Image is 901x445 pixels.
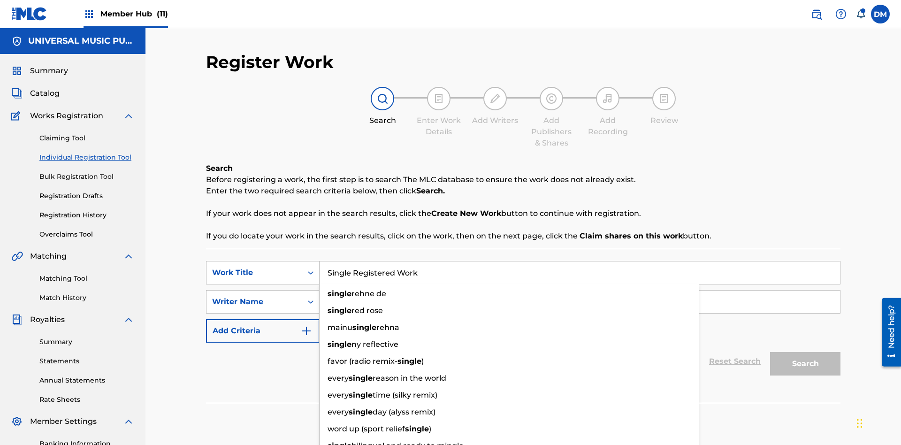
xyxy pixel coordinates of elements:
span: ny reflective [351,340,398,349]
img: Summary [11,65,23,77]
span: (11) [157,9,168,18]
a: Match History [39,293,134,303]
form: Search Form [206,261,840,380]
span: every [328,407,349,416]
img: 9d2ae6d4665cec9f34b9.svg [301,325,312,337]
p: If you do locate your work in the search results, click on the work, then on the next page, click... [206,230,840,242]
span: rehna [376,323,399,332]
img: help [835,8,847,20]
span: Catalog [30,88,60,99]
img: expand [123,314,134,325]
p: Enter the two required search criteria below, then click [206,185,840,197]
a: Individual Registration Tool [39,153,134,162]
img: Catalog [11,88,23,99]
img: step indicator icon for Add Publishers & Shares [546,93,557,104]
span: mainu [328,323,352,332]
div: User Menu [871,5,890,23]
img: step indicator icon for Search [377,93,388,104]
div: Drag [857,409,863,437]
div: Add Publishers & Shares [528,115,575,149]
span: Member Hub [100,8,168,19]
div: Add Writers [472,115,519,126]
span: Summary [30,65,68,77]
p: Before registering a work, the first step is to search The MLC database to ensure the work does n... [206,174,840,185]
div: Work Title [212,267,297,278]
img: step indicator icon for Review [658,93,670,104]
strong: Claim shares on this work [580,231,683,240]
span: every [328,391,349,399]
span: favor (radio remix- [328,357,397,366]
div: Enter Work Details [415,115,462,138]
img: step indicator icon for Enter Work Details [433,93,444,104]
a: Public Search [807,5,826,23]
div: Review [641,115,687,126]
span: red rose [351,306,383,315]
strong: single [328,306,351,315]
a: CatalogCatalog [11,88,60,99]
div: Help [832,5,850,23]
a: Claiming Tool [39,133,134,143]
a: Summary [39,337,134,347]
a: Statements [39,356,134,366]
span: time (silky remix) [373,391,437,399]
button: Add Criteria [206,319,320,343]
a: Rate Sheets [39,395,134,405]
h5: UNIVERSAL MUSIC PUB GROUP [28,36,134,46]
div: Search [359,115,406,126]
span: word up (sport relief [328,424,405,433]
img: MLC Logo [11,7,47,21]
strong: single [352,323,376,332]
a: Overclaims Tool [39,230,134,239]
span: every [328,374,349,383]
a: Matching Tool [39,274,134,284]
iframe: Resource Center [875,294,901,371]
img: search [811,8,822,20]
iframe: Chat Widget [854,400,901,445]
b: Search [206,164,233,173]
img: expand [123,416,134,427]
span: Member Settings [30,416,97,427]
p: If your work does not appear in the search results, click the button to continue with registration. [206,208,840,219]
img: Accounts [11,36,23,47]
div: Writer Name [212,296,297,307]
a: SummarySummary [11,65,68,77]
strong: single [349,391,373,399]
img: Matching [11,251,23,262]
img: expand [123,110,134,122]
span: reason in the world [373,374,446,383]
img: step indicator icon for Add Writers [489,93,501,104]
strong: single [397,357,421,366]
a: Bulk Registration Tool [39,172,134,182]
div: Add Recording [584,115,631,138]
img: expand [123,251,134,262]
h2: Register Work [206,52,334,73]
div: Notifications [856,9,865,19]
img: Top Rightsholders [84,8,95,20]
img: Royalties [11,314,23,325]
strong: single [405,424,429,433]
strong: single [349,374,373,383]
strong: Create New Work [431,209,501,218]
img: Works Registration [11,110,23,122]
span: day (alyss remix) [373,407,435,416]
span: Royalties [30,314,65,325]
img: step indicator icon for Add Recording [602,93,613,104]
span: Matching [30,251,67,262]
strong: single [328,289,351,298]
a: Registration Drafts [39,191,134,201]
span: ) [429,424,431,433]
a: Registration History [39,210,134,220]
span: Works Registration [30,110,103,122]
img: Member Settings [11,416,23,427]
span: rehne de [351,289,386,298]
a: Annual Statements [39,376,134,385]
strong: Search. [416,186,445,195]
strong: single [349,407,373,416]
strong: single [328,340,351,349]
span: ) [421,357,424,366]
